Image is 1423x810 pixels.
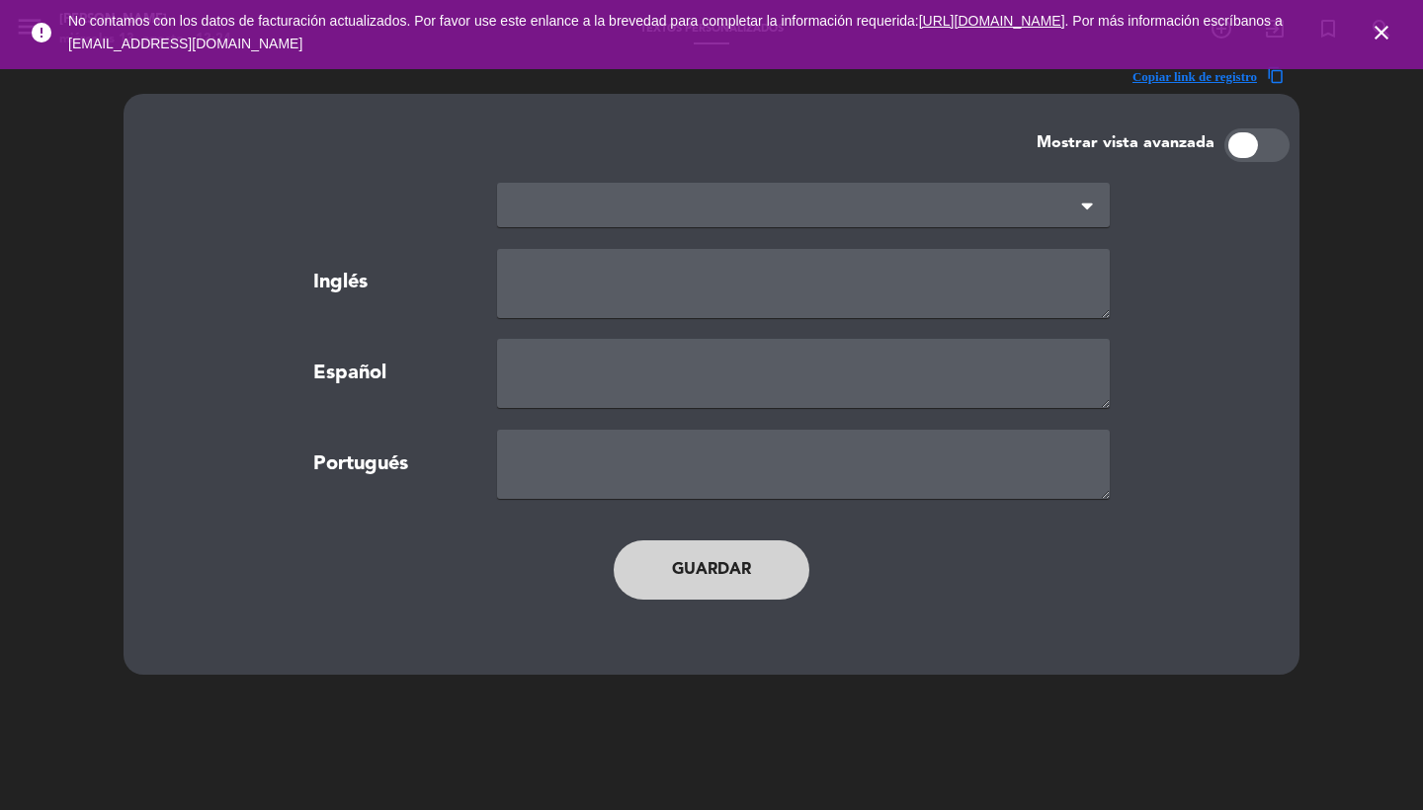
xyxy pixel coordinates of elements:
[614,540,809,600] button: Guardar
[298,267,482,299] div: Inglés
[919,13,1065,29] a: [URL][DOMAIN_NAME]
[1370,21,1393,44] i: close
[298,448,482,481] div: Portugués
[298,358,482,390] div: Español
[1267,66,1285,87] span: content_copy
[68,13,1283,51] span: No contamos con los datos de facturación actualizados. Por favor use este enlance a la brevedad p...
[68,13,1283,51] a: . Por más información escríbanos a [EMAIL_ADDRESS][DOMAIN_NAME]
[1132,66,1257,87] span: Copiar link de registro
[1037,130,1214,164] span: Mostrar vista avanzada
[30,21,53,44] i: error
